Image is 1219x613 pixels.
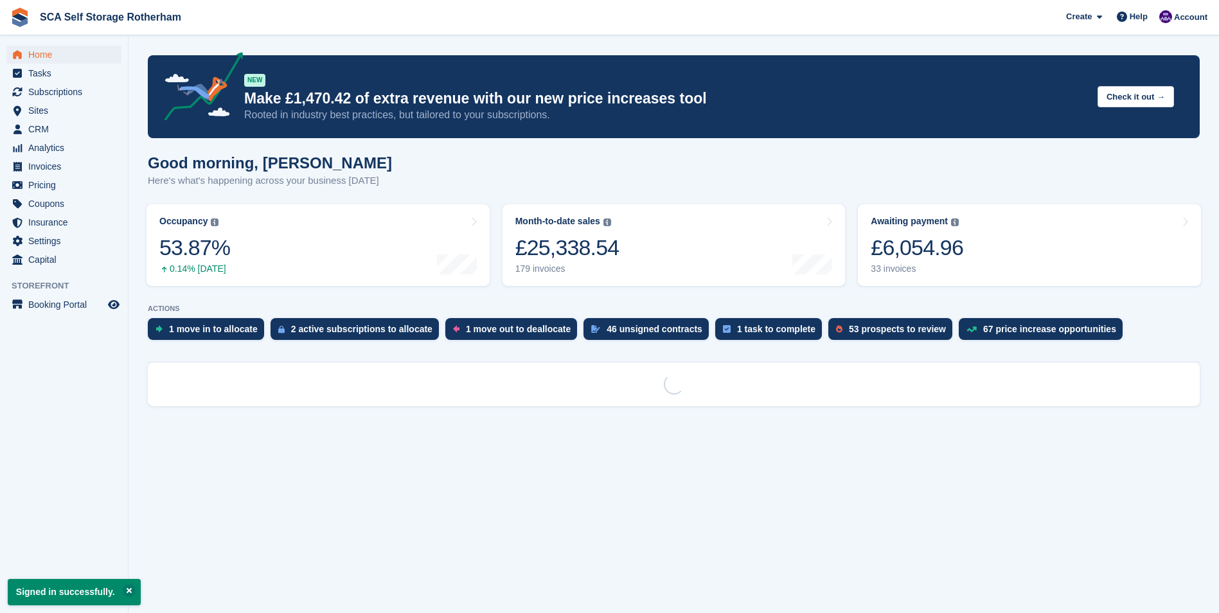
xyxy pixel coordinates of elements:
div: 1 move out to deallocate [466,324,571,334]
a: menu [6,213,121,231]
a: Occupancy 53.87% 0.14% [DATE] [147,204,490,286]
a: 1 move in to allocate [148,318,271,346]
a: menu [6,232,121,250]
span: Booking Portal [28,296,105,314]
div: 1 task to complete [737,324,815,334]
a: menu [6,46,121,64]
span: Home [28,46,105,64]
span: Insurance [28,213,105,231]
a: 46 unsigned contracts [583,318,715,346]
p: ACTIONS [148,305,1200,313]
a: 67 price increase opportunities [959,318,1129,346]
span: Create [1066,10,1092,23]
div: 0.14% [DATE] [159,263,230,274]
a: menu [6,64,121,82]
div: £25,338.54 [515,235,619,261]
img: icon-info-grey-7440780725fd019a000dd9b08b2336e03edf1995a4989e88bcd33f0948082b44.svg [603,218,611,226]
img: icon-info-grey-7440780725fd019a000dd9b08b2336e03edf1995a4989e88bcd33f0948082b44.svg [951,218,959,226]
span: Capital [28,251,105,269]
a: menu [6,139,121,157]
a: menu [6,102,121,120]
span: Help [1130,10,1148,23]
img: move_ins_to_allocate_icon-fdf77a2bb77ea45bf5b3d319d69a93e2d87916cf1d5bf7949dd705db3b84f3ca.svg [156,325,163,333]
img: contract_signature_icon-13c848040528278c33f63329250d36e43548de30e8caae1d1a13099fd9432cc5.svg [591,325,600,333]
a: 1 task to complete [715,318,828,346]
div: 179 invoices [515,263,619,274]
a: menu [6,120,121,138]
span: Storefront [12,280,128,292]
img: prospect-51fa495bee0391a8d652442698ab0144808aea92771e9ea1ae160a38d050c398.svg [836,325,842,333]
button: Check it out → [1098,86,1174,107]
div: 1 move in to allocate [169,324,258,334]
img: stora-icon-8386f47178a22dfd0bd8f6a31ec36ba5ce8667c1dd55bd0f319d3a0aa187defe.svg [10,8,30,27]
span: Sites [28,102,105,120]
span: Pricing [28,176,105,194]
a: menu [6,83,121,101]
a: menu [6,195,121,213]
a: menu [6,296,121,314]
div: 33 invoices [871,263,963,274]
span: Analytics [28,139,105,157]
span: CRM [28,120,105,138]
img: price-adjustments-announcement-icon-8257ccfd72463d97f412b2fc003d46551f7dbcb40ab6d574587a9cd5c0d94... [154,52,244,125]
h1: Good morning, [PERSON_NAME] [148,154,392,172]
span: Subscriptions [28,83,105,101]
span: Coupons [28,195,105,213]
img: task-75834270c22a3079a89374b754ae025e5fb1db73e45f91037f5363f120a921f8.svg [723,325,731,333]
a: menu [6,157,121,175]
a: 1 move out to deallocate [445,318,583,346]
img: move_outs_to_deallocate_icon-f764333ba52eb49d3ac5e1228854f67142a1ed5810a6f6cc68b1a99e826820c5.svg [453,325,459,333]
div: Occupancy [159,216,208,227]
a: 2 active subscriptions to allocate [271,318,445,346]
a: SCA Self Storage Rotherham [35,6,186,28]
div: 67 price increase opportunities [983,324,1116,334]
div: 53.87% [159,235,230,261]
img: active_subscription_to_allocate_icon-d502201f5373d7db506a760aba3b589e785aa758c864c3986d89f69b8ff3... [278,325,285,333]
a: Month-to-date sales £25,338.54 179 invoices [503,204,846,286]
span: Tasks [28,64,105,82]
span: Settings [28,232,105,250]
p: Rooted in industry best practices, but tailored to your subscriptions. [244,108,1087,122]
div: NEW [244,74,265,87]
img: price_increase_opportunities-93ffe204e8149a01c8c9dc8f82e8f89637d9d84a8eef4429ea346261dce0b2c0.svg [966,326,977,332]
a: Awaiting payment £6,054.96 33 invoices [858,204,1201,286]
a: Preview store [106,297,121,312]
img: icon-info-grey-7440780725fd019a000dd9b08b2336e03edf1995a4989e88bcd33f0948082b44.svg [211,218,218,226]
div: Month-to-date sales [515,216,600,227]
p: Signed in successfully. [8,579,141,605]
div: Awaiting payment [871,216,948,227]
div: 2 active subscriptions to allocate [291,324,432,334]
a: 53 prospects to review [828,318,959,346]
span: Invoices [28,157,105,175]
span: Account [1174,11,1207,24]
p: Make £1,470.42 of extra revenue with our new price increases tool [244,89,1087,108]
a: menu [6,176,121,194]
img: Kelly Neesham [1159,10,1172,23]
p: Here's what's happening across your business [DATE] [148,173,392,188]
a: menu [6,251,121,269]
div: 46 unsigned contracts [607,324,702,334]
div: 53 prospects to review [849,324,946,334]
div: £6,054.96 [871,235,963,261]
